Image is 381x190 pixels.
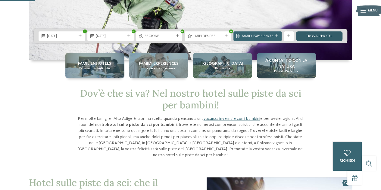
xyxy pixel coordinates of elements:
strong: hotel sulle piste da sci per bambini [107,123,177,127]
a: Hotel sulle piste da sci per bambini: divertimento senza confini Family experiences Una vacanza s... [129,53,188,78]
a: vacanza invernale con i bambini [204,117,260,121]
a: richiedi [333,142,362,171]
a: Hotel sulle piste da sci per bambini: divertimento senza confini Familienhotels Panoramica degli ... [65,53,124,78]
span: Family experiences [139,61,179,67]
span: Da scoprire [215,67,230,70]
a: Hotel sulle piste da sci per bambini: divertimento senza confini A contatto con la natura Ricordi... [257,53,316,78]
p: Per molte famiglie l'Alto Adige è la prima scelta quando pensano a una e per ovvie ragioni. Al di... [76,116,305,158]
a: Hotel sulle piste da sci per bambini: divertimento senza confini [GEOGRAPHIC_DATA] Da scoprire [193,53,252,78]
span: I miei desideri [193,34,223,39]
span: [DATE] [96,34,125,39]
span: Family Experiences [242,34,273,39]
span: A contatto con la natura [259,58,314,70]
span: Ricordi d’infanzia [274,70,298,73]
span: Familienhotels [78,61,111,67]
span: Panoramica degli hotel [79,67,111,70]
span: richiedi [340,159,355,163]
span: [GEOGRAPHIC_DATA] [201,61,243,67]
span: Dov’è che si va? Nel nostro hotel sulle piste da sci per bambini! [80,87,301,111]
span: Regione [145,34,174,39]
a: trova l’hotel [296,31,342,41]
span: Una vacanza su misura [142,67,175,70]
span: [DATE] [47,34,77,39]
